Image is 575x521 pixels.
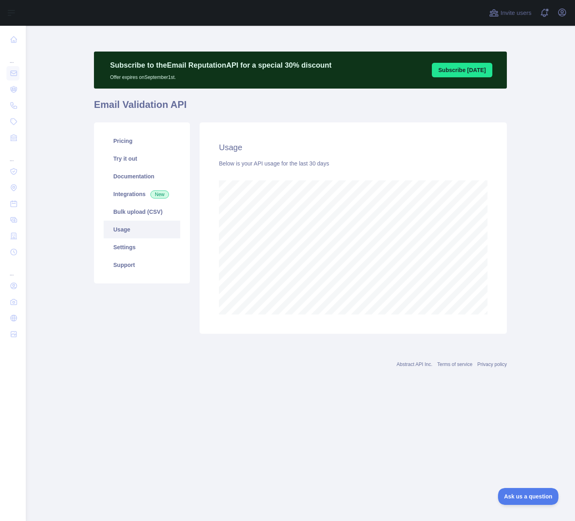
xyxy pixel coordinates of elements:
span: Invite users [500,8,531,18]
div: ... [6,147,19,163]
a: Settings [104,238,180,256]
a: Abstract API Inc. [397,362,433,367]
button: Invite users [487,6,533,19]
a: Support [104,256,180,274]
div: ... [6,48,19,64]
h2: Usage [219,142,487,153]
p: Offer expires on September 1st. [110,71,331,81]
a: Terms of service [437,362,472,367]
a: Privacy policy [477,362,507,367]
span: New [150,190,169,198]
iframe: Toggle Customer Support [498,488,559,505]
a: Try it out [104,150,180,167]
a: Integrations New [104,185,180,203]
div: ... [6,261,19,277]
a: Pricing [104,132,180,150]
a: Documentation [104,167,180,185]
a: Bulk upload (CSV) [104,203,180,221]
h1: Email Validation API [94,98,507,118]
div: Below is your API usage for the last 30 days [219,159,487,167]
button: Subscribe [DATE] [432,63,492,77]
p: Subscribe to the Email Reputation API for a special 30 % discount [110,60,331,71]
a: Usage [104,221,180,238]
